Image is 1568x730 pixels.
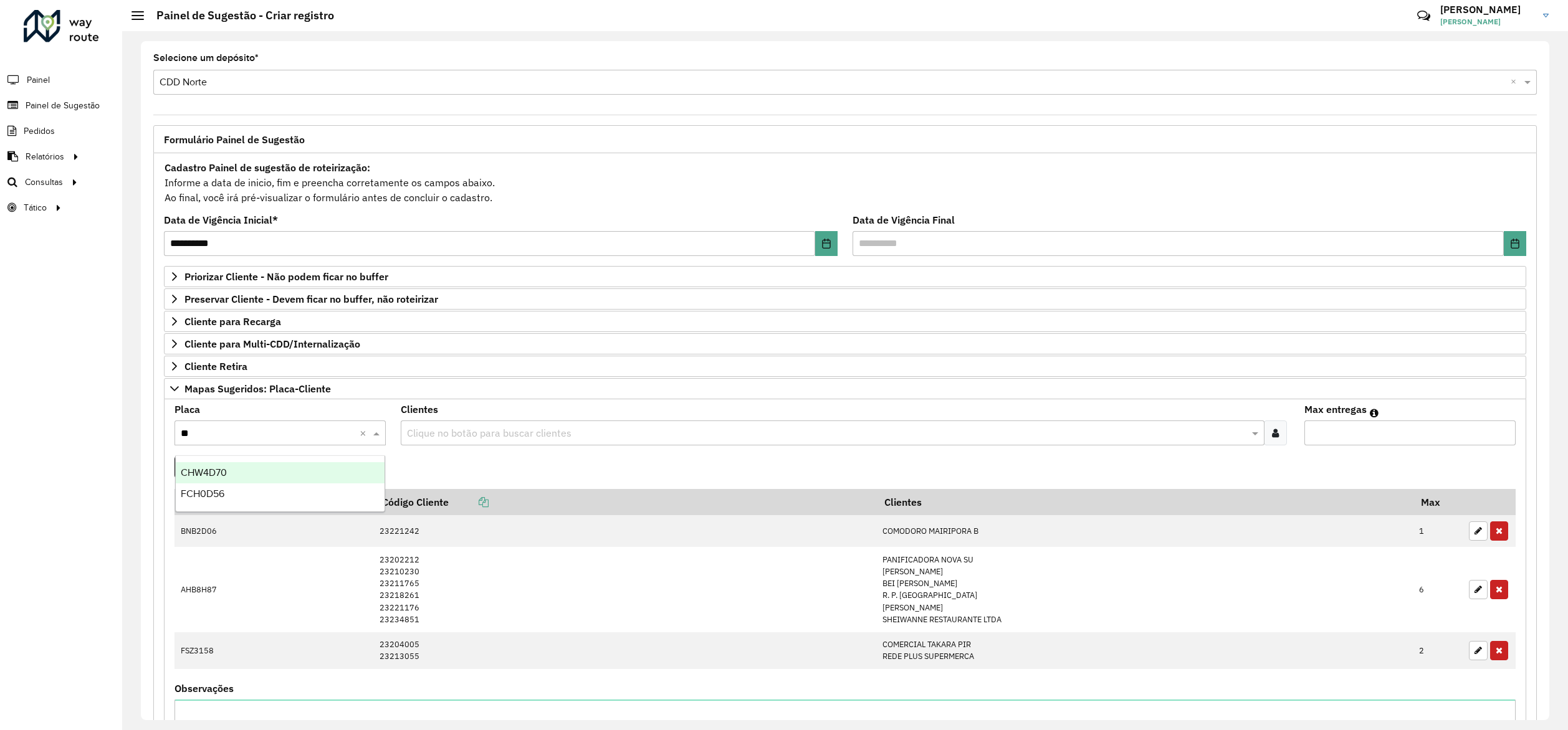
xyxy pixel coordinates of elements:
[815,231,838,256] button: Choose Date
[1440,4,1534,16] h3: [PERSON_NAME]
[401,402,438,417] label: Clientes
[153,50,259,65] label: Selecione um depósito
[25,176,63,189] span: Consultas
[26,99,100,112] span: Painel de Sugestão
[184,294,438,304] span: Preservar Cliente - Devem ficar no buffer, não roteirizar
[1413,632,1463,669] td: 2
[1410,2,1437,29] a: Contato Rápido
[373,547,876,632] td: 23202212 23210230 23211765 23218261 23221176 23234851
[360,425,370,440] span: Clear all
[164,356,1526,377] a: Cliente Retira
[373,515,876,547] td: 23221242
[174,515,373,547] td: BNB2D06
[1370,408,1379,418] em: Máximo de clientes que serão colocados na mesma rota com os clientes informados
[1413,489,1463,515] th: Max
[174,632,373,669] td: FSZ3158
[165,161,370,174] strong: Cadastro Painel de sugestão de roteirização:
[876,515,1412,547] td: COMODORO MAIRIPORA B
[184,339,360,349] span: Cliente para Multi-CDD/Internalização
[27,73,50,87] span: Painel
[174,402,200,417] label: Placa
[184,316,281,326] span: Cliente para Recarga
[876,489,1412,515] th: Clientes
[181,467,227,478] span: CHW4D70
[164,311,1526,332] a: Cliente para Recarga
[184,272,388,282] span: Priorizar Cliente - Não podem ficar no buffer
[184,384,331,394] span: Mapas Sugeridos: Placa-Cliente
[373,489,876,515] th: Código Cliente
[876,547,1412,632] td: PANIFICADORA NOVA SU [PERSON_NAME] BEI [PERSON_NAME] R. P. [GEOGRAPHIC_DATA] [PERSON_NAME] SHEIWA...
[174,547,373,632] td: AHB8H87
[26,150,64,163] span: Relatórios
[1413,547,1463,632] td: 6
[164,212,278,227] label: Data de Vigência Inicial
[373,632,876,669] td: 23204005 23213055
[24,125,55,138] span: Pedidos
[24,201,47,214] span: Tático
[164,135,305,145] span: Formulário Painel de Sugestão
[144,9,334,22] h2: Painel de Sugestão - Criar registro
[1304,402,1367,417] label: Max entregas
[164,266,1526,287] a: Priorizar Cliente - Não podem ficar no buffer
[1413,515,1463,547] td: 1
[1440,16,1534,27] span: [PERSON_NAME]
[1511,75,1521,90] span: Clear all
[1504,231,1526,256] button: Choose Date
[181,488,224,499] span: FCH0D56
[164,288,1526,310] a: Preservar Cliente - Devem ficar no buffer, não roteirizar
[876,632,1412,669] td: COMERCIAL TAKARA PIR REDE PLUS SUPERMERCA
[164,378,1526,399] a: Mapas Sugeridos: Placa-Cliente
[164,159,1526,206] div: Informe a data de inicio, fim e preencha corretamente os campos abaixo. Ao final, você irá pré-vi...
[164,333,1526,354] a: Cliente para Multi-CDD/Internalização
[175,455,386,512] ng-dropdown-panel: Options list
[184,361,247,371] span: Cliente Retira
[853,212,955,227] label: Data de Vigência Final
[174,681,234,696] label: Observações
[449,496,489,508] a: Copiar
